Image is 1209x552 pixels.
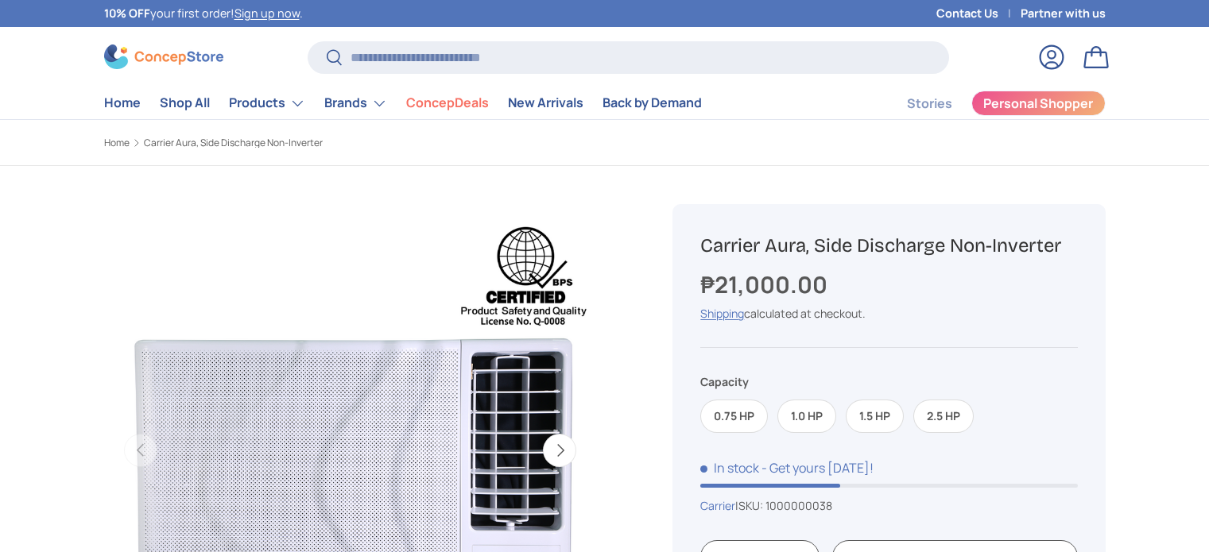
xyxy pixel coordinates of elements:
[700,268,831,300] strong: ₱21,000.00
[104,136,635,150] nav: Breadcrumbs
[160,87,210,118] a: Shop All
[104,87,702,119] nav: Primary
[700,305,1077,322] div: calculated at checkout.
[104,44,223,69] img: ConcepStore
[700,373,749,390] legend: Capacity
[983,97,1093,110] span: Personal Shopper
[219,87,315,119] summary: Products
[104,6,150,21] strong: 10% OFF
[738,498,763,513] span: SKU:
[700,234,1077,258] h1: Carrier Aura, Side Discharge Non-Inverter
[700,306,744,321] a: Shipping
[936,5,1021,22] a: Contact Us
[104,87,141,118] a: Home
[700,459,759,477] span: In stock
[315,87,397,119] summary: Brands
[1021,5,1106,22] a: Partner with us
[144,138,323,148] a: Carrier Aura, Side Discharge Non-Inverter
[229,87,305,119] a: Products
[869,87,1106,119] nav: Secondary
[234,6,300,21] a: Sign up now
[104,138,130,148] a: Home
[765,498,832,513] span: 1000000038
[406,87,489,118] a: ConcepDeals
[508,87,583,118] a: New Arrivals
[324,87,387,119] a: Brands
[761,459,874,477] p: - Get yours [DATE]!
[735,498,832,513] span: |
[907,88,952,119] a: Stories
[104,5,303,22] p: your first order! .
[700,498,735,513] a: Carrier
[971,91,1106,116] a: Personal Shopper
[603,87,702,118] a: Back by Demand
